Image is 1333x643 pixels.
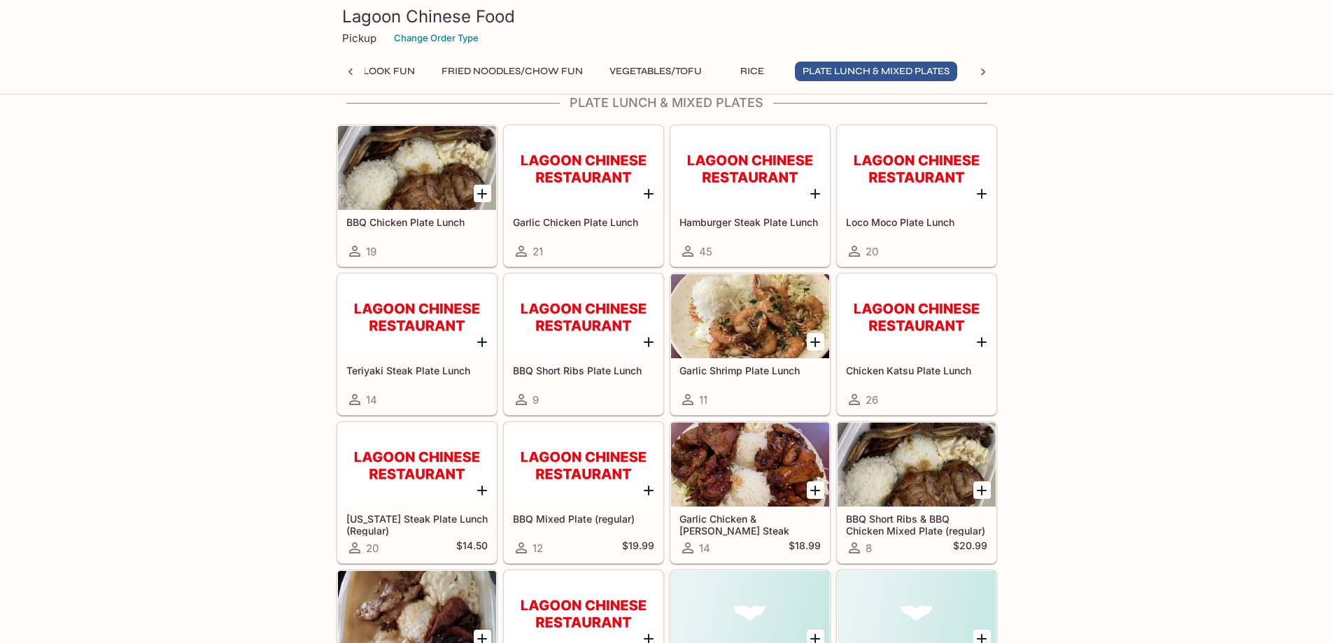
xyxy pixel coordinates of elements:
[338,423,496,507] div: New York Steak Plate Lunch (Regular)
[837,422,996,563] a: BBQ Short Ribs & BBQ Chicken Mixed Plate (regular)8$20.99
[434,62,591,81] button: Fried Noodles/Chow Fun
[866,393,878,407] span: 26
[953,539,987,556] h5: $20.99
[342,31,376,45] p: Pickup
[533,393,539,407] span: 9
[504,274,663,415] a: BBQ Short Ribs Plate Lunch9
[679,365,821,376] h5: Garlic Shrimp Plate Lunch
[337,125,497,267] a: BBQ Chicken Plate Lunch19
[671,274,829,358] div: Garlic Shrimp Plate Lunch
[807,333,824,351] button: Add Garlic Shrimp Plate Lunch
[505,274,663,358] div: BBQ Short Ribs Plate Lunch
[504,422,663,563] a: BBQ Mixed Plate (regular)12$19.99
[795,62,957,81] button: Plate Lunch & Mixed Plates
[973,481,991,499] button: Add BBQ Short Ribs & BBQ Chicken Mixed Plate (regular)
[366,542,379,555] span: 20
[337,95,997,111] h4: Plate Lunch & Mixed Plates
[789,539,821,556] h5: $18.99
[671,126,829,210] div: Hamburger Steak Plate Lunch
[699,245,712,258] span: 45
[602,62,710,81] button: Vegetables/Tofu
[505,423,663,507] div: BBQ Mixed Plate (regular)
[504,125,663,267] a: Garlic Chicken Plate Lunch21
[968,62,1042,81] button: Party Pans
[513,365,654,376] h5: BBQ Short Ribs Plate Lunch
[838,126,996,210] div: Loco Moco Plate Lunch
[807,185,824,202] button: Add Hamburger Steak Plate Lunch
[846,216,987,228] h5: Loco Moco Plate Lunch
[513,216,654,228] h5: Garlic Chicken Plate Lunch
[679,513,821,536] h5: Garlic Chicken & [PERSON_NAME] Steak Mixed Plate (regular)
[837,274,996,415] a: Chicken Katsu Plate Lunch26
[456,539,488,556] h5: $14.50
[721,62,784,81] button: Rice
[640,185,658,202] button: Add Garlic Chicken Plate Lunch
[338,274,496,358] div: Teriyaki Steak Plate Lunch
[670,422,830,563] a: Garlic Chicken & [PERSON_NAME] Steak Mixed Plate (regular)14$18.99
[973,333,991,351] button: Add Chicken Katsu Plate Lunch
[474,333,491,351] button: Add Teriyaki Steak Plate Lunch
[342,6,992,27] h3: Lagoon Chinese Food
[337,274,497,415] a: Teriyaki Steak Plate Lunch14
[474,481,491,499] button: Add New York Steak Plate Lunch (Regular)
[366,245,376,258] span: 19
[325,62,423,81] button: Mein/Look Fun
[838,423,996,507] div: BBQ Short Ribs & BBQ Chicken Mixed Plate (regular)
[846,365,987,376] h5: Chicken Katsu Plate Lunch
[513,513,654,525] h5: BBQ Mixed Plate (regular)
[533,245,543,258] span: 21
[670,274,830,415] a: Garlic Shrimp Plate Lunch11
[866,542,872,555] span: 8
[346,365,488,376] h5: Teriyaki Steak Plate Lunch
[846,513,987,536] h5: BBQ Short Ribs & BBQ Chicken Mixed Plate (regular)
[505,126,663,210] div: Garlic Chicken Plate Lunch
[679,216,821,228] h5: Hamburger Steak Plate Lunch
[866,245,878,258] span: 20
[366,393,377,407] span: 14
[622,539,654,556] h5: $19.99
[838,274,996,358] div: Chicken Katsu Plate Lunch
[699,393,707,407] span: 11
[338,126,496,210] div: BBQ Chicken Plate Lunch
[533,542,543,555] span: 12
[837,125,996,267] a: Loco Moco Plate Lunch20
[640,481,658,499] button: Add BBQ Mixed Plate (regular)
[699,542,710,555] span: 14
[973,185,991,202] button: Add Loco Moco Plate Lunch
[474,185,491,202] button: Add BBQ Chicken Plate Lunch
[346,216,488,228] h5: BBQ Chicken Plate Lunch
[337,422,497,563] a: [US_STATE] Steak Plate Lunch (Regular)20$14.50
[388,27,485,49] button: Change Order Type
[640,333,658,351] button: Add BBQ Short Ribs Plate Lunch
[670,125,830,267] a: Hamburger Steak Plate Lunch45
[346,513,488,536] h5: [US_STATE] Steak Plate Lunch (Regular)
[671,423,829,507] div: Garlic Chicken & Teri Steak Mixed Plate (regular)
[807,481,824,499] button: Add Garlic Chicken & Teri Steak Mixed Plate (regular)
